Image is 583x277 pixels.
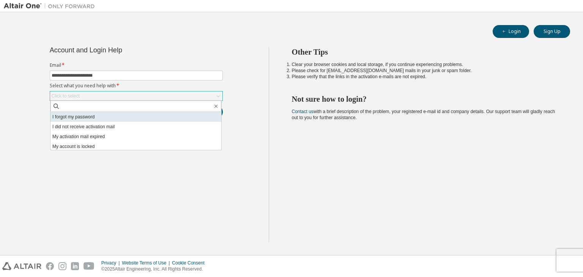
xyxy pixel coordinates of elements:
[493,25,529,38] button: Login
[292,68,557,74] li: Please check for [EMAIL_ADDRESS][DOMAIN_NAME] mails in your junk or spam folder.
[534,25,570,38] button: Sign Up
[46,262,54,270] img: facebook.svg
[4,2,99,10] img: Altair One
[292,61,557,68] li: Clear your browser cookies and local storage, if you continue experiencing problems.
[52,93,80,99] div: Click to select
[50,83,223,89] label: Select what you need help with
[101,266,209,272] p: © 2025 Altair Engineering, Inc. All Rights Reserved.
[71,262,79,270] img: linkedin.svg
[58,262,66,270] img: instagram.svg
[292,109,314,114] a: Contact us
[292,94,557,104] h2: Not sure how to login?
[292,109,555,120] span: with a brief description of the problem, your registered e-mail id and company details. Our suppo...
[84,262,95,270] img: youtube.svg
[50,91,222,101] div: Click to select
[172,260,209,266] div: Cookie Consent
[50,47,188,53] div: Account and Login Help
[50,62,223,68] label: Email
[292,47,557,57] h2: Other Tips
[292,74,557,80] li: Please verify that the links in the activation e-mails are not expired.
[2,262,41,270] img: altair_logo.svg
[101,260,122,266] div: Privacy
[50,112,221,122] li: I forgot my password
[122,260,172,266] div: Website Terms of Use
